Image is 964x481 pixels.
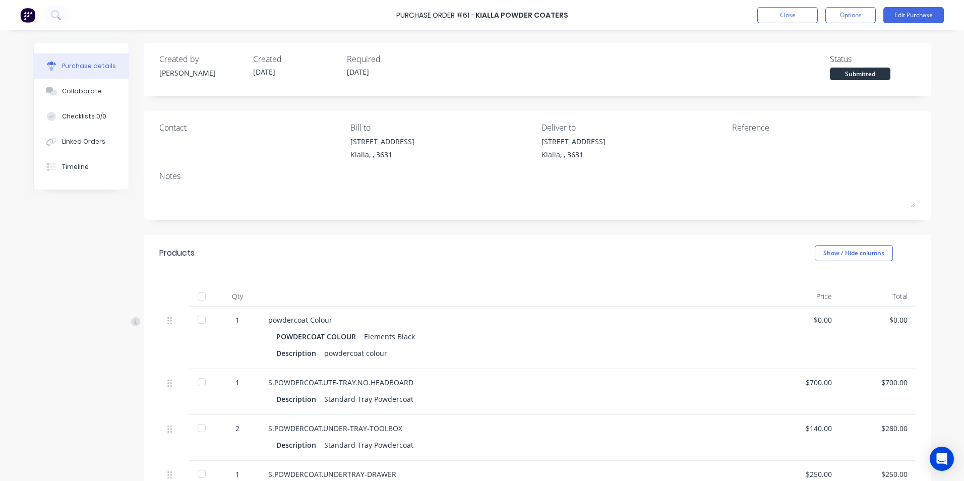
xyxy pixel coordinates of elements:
[34,154,129,179] button: Timeline
[268,315,756,325] div: powdercoat Colour
[268,377,756,388] div: S.POWDERCOAT.UTE-TRAY.NO.HEADBOARD
[268,423,756,434] div: S.POWDERCOAT.UNDER-TRAY-TOOLBOX
[757,7,818,23] button: Close
[34,79,129,104] button: Collaborate
[772,377,832,388] div: $700.00
[223,423,252,434] div: 2
[930,447,954,471] div: Open Intercom Messenger
[825,7,876,23] button: Options
[159,247,195,259] div: Products
[62,87,102,96] div: Collaborate
[34,53,129,79] button: Purchase details
[541,122,725,134] div: Deliver to
[276,329,360,344] div: POWDERCOAT COLOUR
[34,129,129,154] button: Linked Orders
[268,469,756,479] div: S.POWDERCOAT.UNDERTRAY-DRAWER
[883,7,944,23] button: Edit Purchase
[159,170,916,182] div: Notes
[848,315,908,325] div: $0.00
[364,329,415,344] div: Elements Black
[324,346,387,360] div: powdercoat colour
[840,286,916,307] div: Total
[276,438,324,452] div: Description
[159,53,245,65] div: Created by
[215,286,260,307] div: Qty
[223,377,252,388] div: 1
[541,149,606,160] div: Kialla, , 3631
[772,469,832,479] div: $250.00
[324,392,413,406] div: Standard Tray Powdercoat
[732,122,916,134] div: Reference
[764,286,840,307] div: Price
[62,162,89,171] div: Timeline
[253,53,339,65] div: Created
[347,53,433,65] div: Required
[350,149,414,160] div: Kialla, , 3631
[830,53,916,65] div: Status
[324,438,413,452] div: Standard Tray Powdercoat
[396,10,474,21] div: Purchase Order #61 -
[159,122,343,134] div: Contact
[276,346,324,360] div: Description
[815,245,893,261] button: Show / Hide columns
[34,104,129,129] button: Checklists 0/0
[848,469,908,479] div: $250.00
[223,469,252,479] div: 1
[350,122,534,134] div: Bill to
[159,68,245,78] div: [PERSON_NAME]
[276,392,324,406] div: Description
[62,137,105,146] div: Linked Orders
[475,10,568,21] div: Kialla Powder Coaters
[62,112,106,121] div: Checklists 0/0
[223,315,252,325] div: 1
[848,423,908,434] div: $280.00
[772,423,832,434] div: $140.00
[541,136,606,147] div: [STREET_ADDRESS]
[772,315,832,325] div: $0.00
[350,136,414,147] div: [STREET_ADDRESS]
[848,377,908,388] div: $700.00
[830,68,890,80] div: Submitted
[20,8,35,23] img: Factory
[62,62,116,71] div: Purchase details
